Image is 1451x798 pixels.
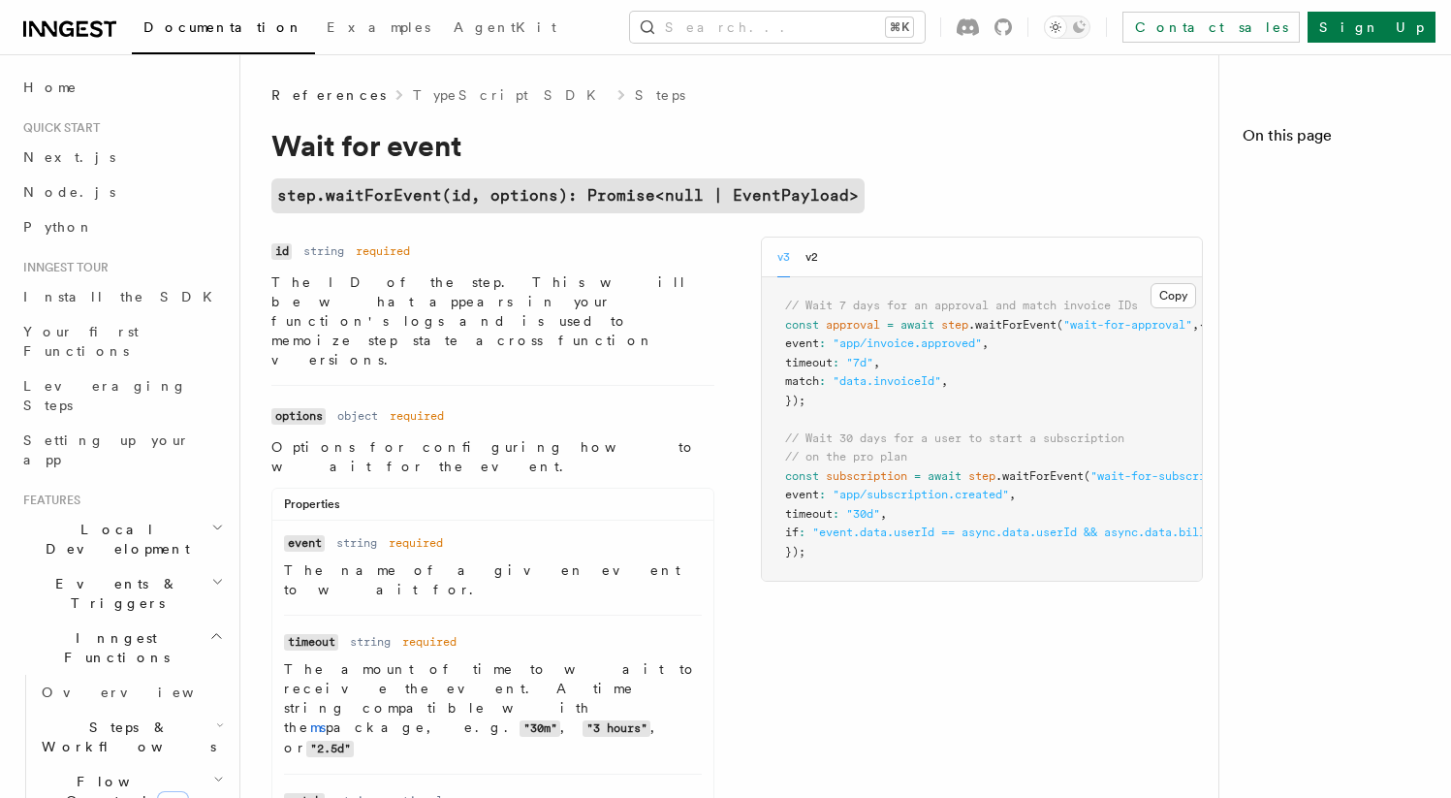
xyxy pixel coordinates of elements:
[583,720,650,737] code: "3 hours"
[16,574,211,613] span: Events & Triggers
[356,243,410,259] dd: required
[833,374,941,388] span: "data.invoiceId"
[16,175,228,209] a: Node.js
[968,469,995,483] span: step
[805,238,818,277] button: v2
[16,512,228,566] button: Local Development
[833,507,839,521] span: :
[284,634,338,651] code: timeout
[819,374,826,388] span: :
[777,238,790,277] button: v3
[390,408,444,424] dd: required
[1057,318,1063,332] span: (
[306,741,354,757] code: "2.5d"
[1044,16,1090,39] button: Toggle dark mode
[1243,124,1428,155] h4: On this page
[16,260,109,275] span: Inngest tour
[16,120,100,136] span: Quick start
[785,336,819,350] span: event
[1192,318,1199,332] span: ,
[16,209,228,244] a: Python
[284,535,325,552] code: event
[336,535,377,551] dd: string
[900,318,934,332] span: await
[350,634,391,650] dd: string
[785,374,819,388] span: match
[271,272,714,369] p: The ID of the step. This will be what appears in your function's logs and is used to memoize step...
[23,289,224,304] span: Install the SDK
[23,149,115,165] span: Next.js
[1090,469,1246,483] span: "wait-for-subscription"
[819,488,826,501] span: :
[819,336,826,350] span: :
[303,243,344,259] dd: string
[880,507,887,521] span: ,
[1009,488,1016,501] span: ,
[442,6,568,52] a: AgentKit
[16,368,228,423] a: Leveraging Steps
[42,685,241,700] span: Overview
[785,526,799,539] span: if
[785,545,805,559] span: });
[1084,469,1090,483] span: (
[785,469,819,483] span: const
[635,85,685,105] a: Steps
[886,17,913,37] kbd: ⌘K
[941,374,948,388] span: ,
[271,178,865,213] a: step.waitForEvent(id, options): Promise<null | EventPayload>
[16,279,228,314] a: Install the SDK
[1122,12,1300,43] a: Contact sales
[23,219,94,235] span: Python
[23,378,187,413] span: Leveraging Steps
[284,560,702,599] p: The name of a given event to wait for.
[413,85,608,105] a: TypeScript SDK
[785,431,1124,445] span: // Wait 30 days for a user to start a subscription
[928,469,962,483] span: await
[833,356,839,369] span: :
[941,318,968,332] span: step
[34,718,216,756] span: Steps & Workflows
[271,85,386,105] span: References
[785,488,819,501] span: event
[812,526,1328,539] span: "event.data.userId == async.data.userId && async.data.billing_plan == 'pro'"
[785,450,907,463] span: // on the pro plan
[799,526,805,539] span: :
[833,336,982,350] span: "app/invoice.approved"
[982,336,989,350] span: ,
[1199,318,1206,332] span: {
[846,507,880,521] span: "30d"
[16,70,228,105] a: Home
[23,78,78,97] span: Home
[132,6,315,54] a: Documentation
[23,324,139,359] span: Your first Functions
[34,710,228,764] button: Steps & Workflows
[630,12,925,43] button: Search...⌘K
[16,520,211,559] span: Local Development
[520,720,560,737] code: "30m"
[785,507,833,521] span: timeout
[16,314,228,368] a: Your first Functions
[271,128,1047,163] h1: Wait for event
[826,318,880,332] span: approval
[284,659,702,758] p: The amount of time to wait to receive the event. A time string compatible with the package, e.g. ...
[833,488,1009,501] span: "app/subscription.created"
[271,408,326,425] code: options
[1063,318,1192,332] span: "wait-for-approval"
[310,719,326,735] a: ms
[34,675,228,710] a: Overview
[785,356,833,369] span: timeout
[995,469,1084,483] span: .waitForEvent
[1308,12,1435,43] a: Sign Up
[968,318,1057,332] span: .waitForEvent
[16,628,209,667] span: Inngest Functions
[402,634,457,650] dd: required
[272,496,713,521] div: Properties
[143,19,303,35] span: Documentation
[23,184,115,200] span: Node.js
[389,535,443,551] dd: required
[454,19,556,35] span: AgentKit
[887,318,894,332] span: =
[785,318,819,332] span: const
[271,243,292,260] code: id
